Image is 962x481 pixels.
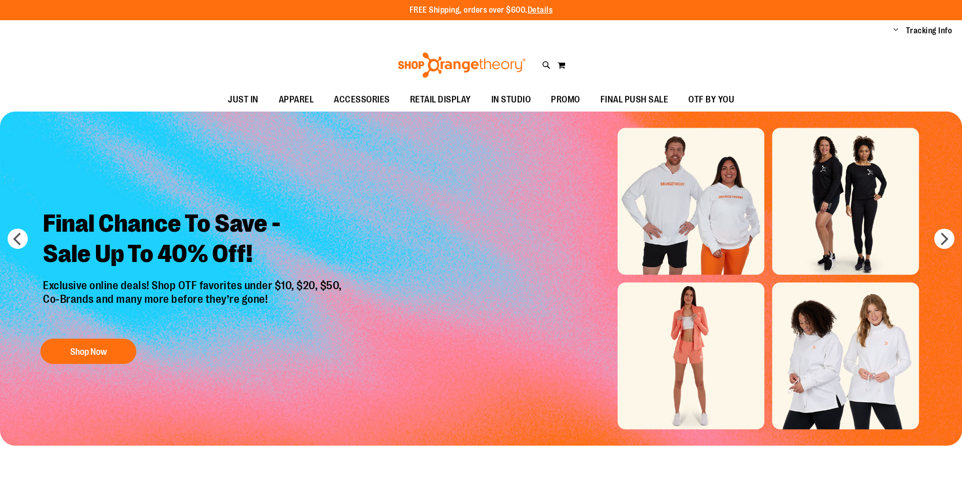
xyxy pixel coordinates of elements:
[600,88,669,111] span: FINAL PUSH SALE
[228,88,259,111] span: JUST IN
[334,88,390,111] span: ACCESSORIES
[410,5,553,16] p: FREE Shipping, orders over $600.
[8,229,28,249] button: prev
[279,88,314,111] span: APPAREL
[541,88,590,112] a: PROMO
[551,88,580,111] span: PROMO
[491,88,531,111] span: IN STUDIO
[400,88,481,112] a: RETAIL DISPLAY
[324,88,400,112] a: ACCESSORIES
[688,88,734,111] span: OTF BY YOU
[40,339,136,364] button: Shop Now
[934,229,954,249] button: next
[481,88,541,112] a: IN STUDIO
[269,88,324,112] a: APPAREL
[410,88,471,111] span: RETAIL DISPLAY
[396,52,527,78] img: Shop Orangetheory
[906,25,952,36] a: Tracking Info
[678,88,744,112] a: OTF BY YOU
[35,279,352,329] p: Exclusive online deals! Shop OTF favorites under $10, $20, $50, Co-Brands and many more before th...
[35,201,352,369] a: Final Chance To Save -Sale Up To 40% Off! Exclusive online deals! Shop OTF favorites under $10, $...
[218,88,269,112] a: JUST IN
[528,6,553,15] a: Details
[590,88,679,112] a: FINAL PUSH SALE
[35,201,352,279] h2: Final Chance To Save - Sale Up To 40% Off!
[893,26,898,36] button: Account menu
